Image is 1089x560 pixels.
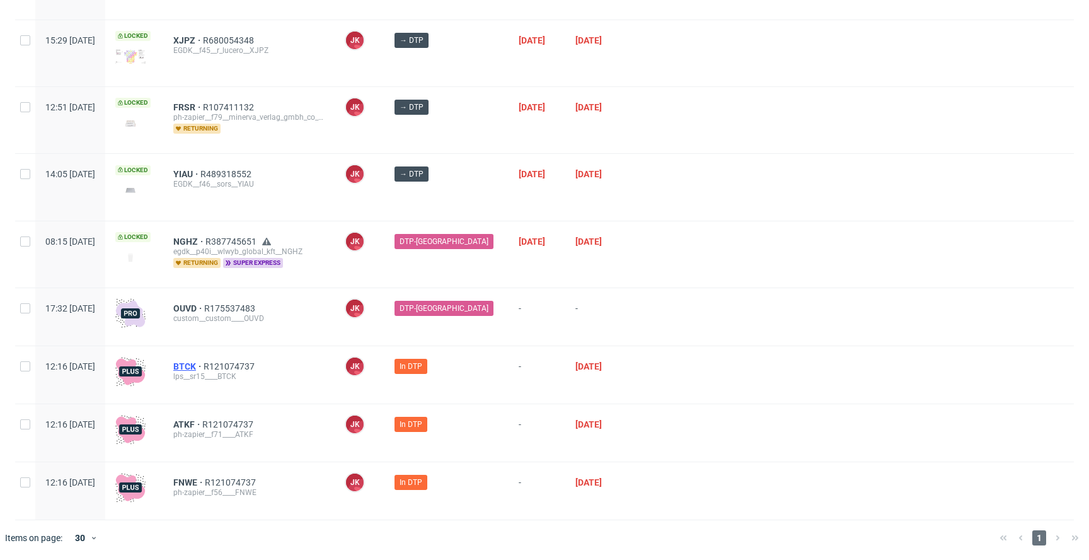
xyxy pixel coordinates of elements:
span: 14:05 [DATE] [45,169,95,179]
a: R489318552 [200,169,254,179]
figcaption: JK [346,98,364,116]
div: ph-zapier__f79__minerva_verlag_gmbh_co_kg__FRSR [173,112,325,122]
span: [DATE] [519,102,545,112]
a: OUVD [173,303,204,313]
span: Locked [115,31,151,41]
span: 1 [1032,530,1046,545]
span: In DTP [400,361,422,372]
span: - [519,303,555,330]
span: super express [223,258,283,268]
span: → DTP [400,35,423,46]
span: Locked [115,232,151,242]
span: 17:32 [DATE] [45,303,95,313]
div: EGDK__f46__sors__YIAU [173,179,325,189]
span: 12:16 [DATE] [45,419,95,429]
span: Locked [115,165,151,175]
span: [DATE] [575,419,602,429]
a: ATKF [173,419,202,429]
a: R121074737 [202,419,256,429]
span: [DATE] [575,361,602,371]
span: [DATE] [575,102,602,112]
span: [DATE] [575,477,602,487]
a: R107411132 [203,102,256,112]
figcaption: JK [346,358,364,375]
figcaption: JK [346,32,364,49]
div: ph-zapier__f71____ATKF [173,429,325,440]
span: In DTP [400,477,422,488]
img: version_two_editor_design [115,182,146,199]
span: → DTP [400,102,423,113]
a: FRSR [173,102,203,112]
figcaption: JK [346,233,364,250]
span: Items on page: [5,532,62,544]
a: R121074737 [205,477,258,487]
span: DTP-[GEOGRAPHIC_DATA] [400,236,488,247]
span: [DATE] [575,169,602,179]
span: 12:16 [DATE] [45,361,95,371]
span: In DTP [400,419,422,430]
span: DTP-[GEOGRAPHIC_DATA] [400,303,488,314]
img: plus-icon.676465ae8f3a83198b3f.png [115,356,146,387]
a: YIAU [173,169,200,179]
span: [DATE] [575,35,602,45]
img: version_two_editor_design.png [115,249,146,266]
div: egdk__p40i__wlwyb_global_kft__NGHZ [173,247,325,257]
img: plus-icon.676465ae8f3a83198b3f.png [115,414,146,445]
span: [DATE] [519,35,545,45]
a: NGHZ [173,236,205,247]
div: lps__sr15____BTCK [173,371,325,382]
a: R121074737 [204,361,257,371]
span: 15:29 [DATE] [45,35,95,45]
span: - [575,303,621,330]
span: [DATE] [575,236,602,247]
span: Locked [115,98,151,108]
span: - [519,419,555,446]
span: returning [173,258,221,268]
span: 12:16 [DATE] [45,477,95,487]
a: R175537483 [204,303,258,313]
figcaption: JK [346,300,364,317]
a: BTCK [173,361,204,371]
figcaption: JK [346,416,364,433]
span: [DATE] [519,169,545,179]
div: custom__custom____OUVD [173,313,325,324]
span: - [519,477,555,505]
img: pro-icon.017ec5509f39f3e742e3.png [115,298,146,329]
a: FNWE [173,477,205,487]
span: → DTP [400,168,423,180]
img: plus-icon.676465ae8f3a83198b3f.png [115,472,146,503]
a: R387745651 [205,236,259,247]
div: EGDK__f45__r_lucero__XJPZ [173,45,325,55]
div: 30 [67,529,90,547]
span: [DATE] [519,236,545,247]
figcaption: JK [346,474,364,491]
span: 12:51 [DATE] [45,102,95,112]
figcaption: JK [346,165,364,183]
span: 08:15 [DATE] [45,236,95,247]
div: ph-zapier__f56____FNWE [173,487,325,498]
img: version_two_editor_design [115,115,146,132]
a: XJPZ [173,35,203,45]
a: R680054348 [203,35,256,45]
span: - [519,361,555,388]
img: version_two_editor_design.png [115,49,146,64]
span: returning [173,124,221,134]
